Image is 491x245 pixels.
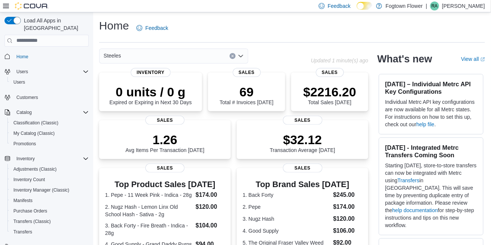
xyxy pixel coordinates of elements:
[13,67,89,76] span: Users
[15,2,48,10] img: Cova
[386,1,423,10] p: Fogtown Flower
[7,195,92,206] button: Manifests
[7,227,92,237] button: Transfers
[10,118,62,127] a: Classification (Classic)
[10,186,72,195] a: Inventory Manager (Classic)
[10,78,28,87] a: Users
[13,108,89,117] span: Catalog
[377,53,432,65] h2: What's new
[16,94,38,100] span: Customers
[21,17,89,32] span: Load All Apps in [GEOGRAPHIC_DATA]
[126,132,205,153] div: Avg Items Per Transaction [DATE]
[230,53,236,59] button: Clear input
[16,69,28,75] span: Users
[13,229,32,235] span: Transfers
[105,191,193,199] dt: 1. Pepe - 11 Week Pink - Indica - 28g
[461,56,485,62] a: View allExternal link
[1,51,92,62] button: Home
[7,139,92,149] button: Promotions
[1,107,92,118] button: Catalog
[398,177,420,183] a: Transfers
[270,132,336,153] div: Transaction Average [DATE]
[13,218,51,224] span: Transfers (Classic)
[426,1,427,10] p: |
[13,177,45,183] span: Inventory Count
[220,84,273,105] div: Total # Invoices [DATE]
[145,116,185,125] span: Sales
[7,216,92,227] button: Transfers (Classic)
[105,203,193,218] dt: 2. Nugz Hash - Lemon Linx Old School Hash - Sativa - 2g
[110,84,192,99] p: 0 units / 0 g
[385,144,477,159] h3: [DATE] - Integrated Metrc Transfers Coming Soon
[10,165,89,174] span: Adjustments (Classic)
[10,118,89,127] span: Classification (Classic)
[105,180,225,189] h3: Top Product Sales [DATE]
[13,93,89,102] span: Customers
[283,164,322,173] span: Sales
[10,217,54,226] a: Transfers (Classic)
[333,226,362,235] dd: $106.00
[416,121,434,127] a: help file
[385,98,477,128] p: Individual Metrc API key configurations are now available for all Metrc states. For instructions ...
[303,84,356,99] p: $2216.20
[16,54,28,60] span: Home
[196,202,225,211] dd: $120.00
[243,215,330,223] dt: 3. Nugz Hash
[10,207,50,215] a: Purchase Orders
[13,187,69,193] span: Inventory Manager (Classic)
[238,53,244,59] button: Open list of options
[385,162,477,229] p: Starting [DATE], store-to-store transfers can now be integrated with Metrc using in [GEOGRAPHIC_D...
[393,207,438,213] a: help documentation
[13,208,47,214] span: Purchase Orders
[145,164,185,173] span: Sales
[233,68,261,77] span: Sales
[1,92,92,103] button: Customers
[10,175,89,184] span: Inventory Count
[10,227,35,236] a: Transfers
[13,120,59,126] span: Classification (Classic)
[126,132,205,147] p: 1.26
[7,185,92,195] button: Inventory Manager (Classic)
[10,196,35,205] a: Manifests
[131,68,171,77] span: Inventory
[10,196,89,205] span: Manifests
[133,21,171,35] a: Feedback
[243,203,330,211] dt: 2. Pepe
[10,129,58,138] a: My Catalog (Classic)
[105,222,193,237] dt: 3. Back Forty - Fire Breath - Indica - 28g
[13,154,89,163] span: Inventory
[10,175,48,184] a: Inventory Count
[13,130,55,136] span: My Catalog (Classic)
[328,2,350,10] span: Feedback
[10,207,89,215] span: Purchase Orders
[104,51,121,60] span: Steeles
[10,78,89,87] span: Users
[430,1,439,10] div: Ryan Alves
[333,190,362,199] dd: $245.00
[7,174,92,185] button: Inventory Count
[7,206,92,216] button: Purchase Orders
[13,108,35,117] button: Catalog
[13,166,57,172] span: Adjustments (Classic)
[13,52,89,61] span: Home
[283,116,322,125] span: Sales
[13,93,41,102] a: Customers
[270,132,336,147] p: $32.12
[10,227,89,236] span: Transfers
[333,202,362,211] dd: $174.00
[7,164,92,174] button: Adjustments (Classic)
[110,84,192,105] div: Expired or Expiring in Next 30 Days
[243,180,362,189] h3: Top Brand Sales [DATE]
[145,24,168,32] span: Feedback
[10,129,89,138] span: My Catalog (Classic)
[442,1,485,10] p: [PERSON_NAME]
[7,128,92,139] button: My Catalog (Classic)
[13,79,25,85] span: Users
[432,1,438,10] span: RA
[13,67,31,76] button: Users
[7,77,92,87] button: Users
[481,57,485,62] svg: External link
[243,227,330,235] dt: 4. Good Supply
[13,198,32,204] span: Manifests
